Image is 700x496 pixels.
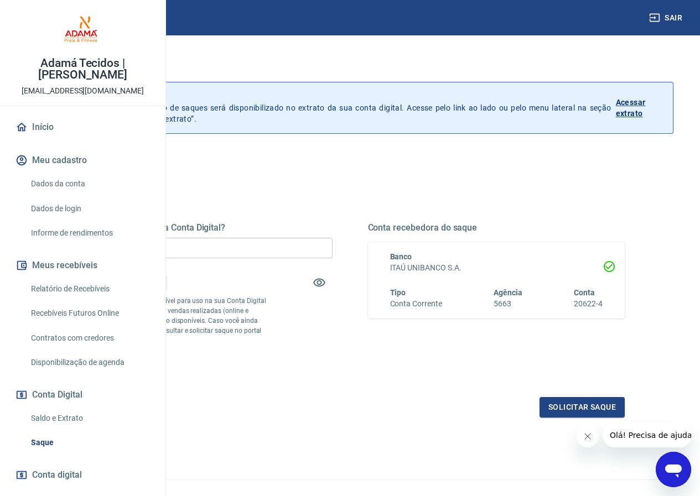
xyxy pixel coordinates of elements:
[390,262,603,274] h6: ITAÚ UNIBANCO S.A.
[27,278,152,300] a: Relatório de Recebíveis
[390,288,406,297] span: Tipo
[390,252,412,261] span: Banco
[75,296,268,346] p: *Corresponde ao saldo disponível para uso na sua Conta Digital Vindi. Incluindo os valores das ve...
[27,351,152,374] a: Disponibilização de agenda
[494,288,522,297] span: Agência
[13,383,152,407] button: Conta Digital
[603,423,691,447] iframe: Mensagem da empresa
[27,302,152,325] a: Recebíveis Futuros Online
[61,9,105,53] img: ec7a3d8a-4c9b-47c6-a75b-6af465cb6968.jpeg
[22,85,144,97] p: [EMAIL_ADDRESS][DOMAIN_NAME]
[27,431,152,454] a: Saque
[27,327,152,349] a: Contratos com credores
[27,222,152,244] a: Informe de rendimentos
[27,173,152,195] a: Dados da conta
[616,97,664,119] p: Acessar extrato
[27,58,673,73] h3: Saque
[60,91,611,102] p: Histórico de saques
[7,8,93,17] span: Olá! Precisa de ajuda?
[13,115,152,139] a: Início
[390,298,442,310] h6: Conta Corrente
[75,222,333,233] h5: Quanto deseja sacar da Conta Digital?
[616,91,664,124] a: Acessar extrato
[9,58,157,81] p: Adamá Tecidos | [PERSON_NAME]
[32,467,82,483] span: Conta digital
[656,452,691,487] iframe: Botão para abrir a janela de mensagens
[27,407,152,430] a: Saldo e Extrato
[13,463,152,487] a: Conta digital
[540,397,625,417] button: Solicitar saque
[574,298,603,310] h6: 20622-4
[13,148,152,173] button: Meu cadastro
[577,425,599,447] iframe: Fechar mensagem
[494,298,522,310] h6: 5663
[60,91,611,124] p: A partir de agora, o histórico de saques será disponibilizado no extrato da sua conta digital. Ac...
[13,253,152,278] button: Meus recebíveis
[368,222,625,233] h5: Conta recebedora do saque
[27,197,152,220] a: Dados de login
[574,288,595,297] span: Conta
[647,8,687,28] button: Sair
